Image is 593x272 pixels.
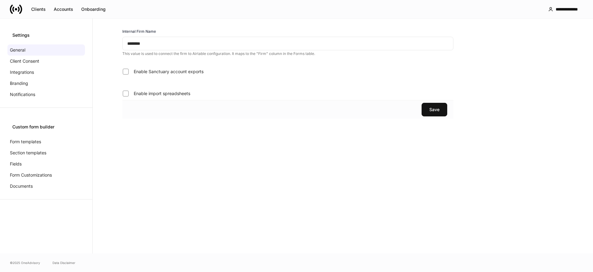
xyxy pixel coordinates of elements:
[50,4,77,14] button: Accounts
[134,90,190,97] span: Enable import spreadsheets
[7,56,85,67] a: Client Consent
[10,172,52,178] p: Form Customizations
[7,89,85,100] a: Notifications
[12,32,80,38] div: Settings
[53,260,75,265] a: Data Disclaimer
[429,107,439,112] div: Save
[7,67,85,78] a: Integrations
[10,139,41,145] p: Form templates
[77,4,110,14] button: Onboarding
[10,91,35,98] p: Notifications
[12,124,80,130] div: Custom form builder
[54,7,73,11] div: Accounts
[27,4,50,14] button: Clients
[10,161,22,167] p: Fields
[10,69,34,75] p: Integrations
[10,80,28,86] p: Branding
[7,136,85,147] a: Form templates
[122,51,453,56] p: This value is used to connect the firm to Airtable configuration. It maps to the "Firm" column in...
[134,69,204,75] span: Enable Sanctuary account exports
[7,181,85,192] a: Documents
[81,7,106,11] div: Onboarding
[7,44,85,56] a: General
[10,260,40,265] span: © 2025 OneAdvisory
[422,103,447,116] button: Save
[10,58,39,64] p: Client Consent
[7,169,85,181] a: Form Customizations
[10,47,25,53] p: General
[7,78,85,89] a: Branding
[31,7,46,11] div: Clients
[122,28,156,34] h6: Internal Firm Name
[10,183,33,189] p: Documents
[7,147,85,158] a: Section templates
[7,158,85,169] a: Fields
[10,150,46,156] p: Section templates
